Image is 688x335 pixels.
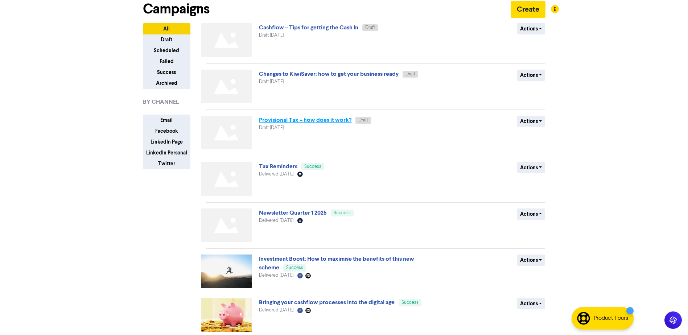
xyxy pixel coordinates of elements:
[143,1,210,17] h1: Campaigns
[143,125,190,137] button: Facebook
[143,67,190,78] button: Success
[143,56,190,67] button: Failed
[201,116,252,149] img: Not found
[259,172,293,177] span: Delivered [DATE]
[517,116,545,127] button: Actions
[365,25,375,30] span: Draft
[259,218,293,223] span: Delivered [DATE]
[259,125,284,130] span: Draft [DATE]
[143,115,190,126] button: Email
[286,265,303,270] span: Success
[143,136,190,148] button: LinkedIn Page
[259,299,395,306] a: Bringing your cashflow processes into the digital age
[143,45,190,56] button: Scheduled
[517,208,545,220] button: Actions
[201,23,252,57] img: Not found
[259,79,284,84] span: Draft [DATE]
[259,70,399,78] a: Changes to KiwiSaver: how to get your business ready
[511,1,545,18] button: Create
[517,162,545,173] button: Actions
[259,308,293,313] span: Delivered [DATE]
[201,208,252,242] img: Not found
[143,78,190,89] button: Archived
[517,70,545,81] button: Actions
[201,70,252,103] img: Not found
[334,211,351,215] span: Success
[517,23,545,34] button: Actions
[143,98,179,106] span: BY CHANNEL
[401,300,419,305] span: Success
[259,163,297,170] a: Tax Reminders
[143,34,190,45] button: Draft
[143,158,190,169] button: Twitter
[405,72,415,76] span: Draft
[517,255,545,266] button: Actions
[259,209,327,216] a: Newsletter Quarter 1 2025
[259,33,284,38] span: Draft [DATE]
[143,147,190,158] button: LinkedIn Personal
[201,162,252,196] img: Not found
[259,116,351,124] a: Provisional Tax – how does it work?
[259,24,358,31] a: Cashflow – Tips for getting the Cash In
[304,164,321,169] span: Success
[517,298,545,309] button: Actions
[201,298,252,332] img: image_1752722749567.jpeg
[259,255,414,271] a: Investment Boost: How to maximise the benefits of this new scheme
[201,255,252,288] img: image_1750888944031.jpeg
[143,23,190,34] button: All
[597,257,688,335] iframe: Chat Widget
[259,273,293,278] span: Delivered [DATE]
[358,118,368,123] span: Draft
